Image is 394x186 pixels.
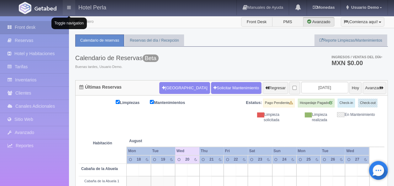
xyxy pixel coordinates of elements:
th: Fri [223,147,248,155]
label: Pago Pendiente [263,99,295,107]
a: Reporte Limpiezas/Mantenimientos [314,34,387,47]
button: Hoy [349,82,361,94]
img: Getabed [19,2,31,14]
th: Sat [248,147,272,155]
div: 26 [329,157,336,162]
div: 25 [305,157,312,162]
div: 18 [135,157,142,162]
label: PMS [272,17,303,27]
div: Limpieza solicitada [236,112,284,123]
label: Front Desk [241,17,272,27]
th: Wed [345,147,369,155]
a: Reservas del día / Recepción [125,34,184,47]
h4: Hotel Perla [78,3,106,11]
th: Sun [272,147,296,155]
div: 24 [281,157,288,162]
input: Limpiezas [116,100,120,104]
div: 27 [354,157,361,162]
span: Usuario Demo [349,5,379,10]
b: Cabaña de la Abuela [81,167,118,171]
button: ¡Comienza aquí! [341,17,384,27]
div: Cabaña de la Abuela 1 [81,179,124,184]
strong: Habitación [93,141,112,145]
div: Limpieza realizada [284,112,332,123]
div: 19 [160,157,166,162]
button: [GEOGRAPHIC_DATA] [159,82,210,94]
span: Beta [143,54,159,62]
label: Limpiezas [116,99,149,106]
th: Thu [199,147,223,155]
label: Estatus: [246,100,262,106]
img: Getabed [34,6,56,11]
label: Mantenimientos [150,99,194,106]
h3: Calendario de Reservas [75,54,159,61]
th: Mon [127,147,151,155]
b: Monedas [313,5,334,10]
div: 21 [208,157,215,162]
button: Regresar [263,82,288,94]
label: Avanzado [303,17,334,27]
button: Avanzar [363,82,386,94]
div: 23 [256,157,263,162]
h3: MXN $0.00 [331,60,382,66]
div: 22 [232,157,239,162]
span: August [129,138,173,144]
th: Tue [321,147,345,155]
a: Solicitar Mantenimiento [211,82,261,94]
label: Check-out [358,99,377,107]
th: Mon [297,147,321,155]
span: Buenas tardes, Usuario Demo. [75,65,159,70]
a: Tablero [81,19,93,24]
h4: Últimas Reservas [79,85,122,90]
a: Calendario de reservas [75,34,124,47]
div: En Mantenimiento [332,112,379,117]
label: Check-in [338,99,355,107]
span: Ingresos / Ventas del día [331,55,382,59]
th: Tue [151,147,175,155]
label: Hospedaje Pagado [298,99,334,107]
div: 20 [184,157,191,162]
input: Mantenimientos [150,100,154,104]
div: Toggle navigation [51,18,87,29]
th: Wed [175,147,199,155]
